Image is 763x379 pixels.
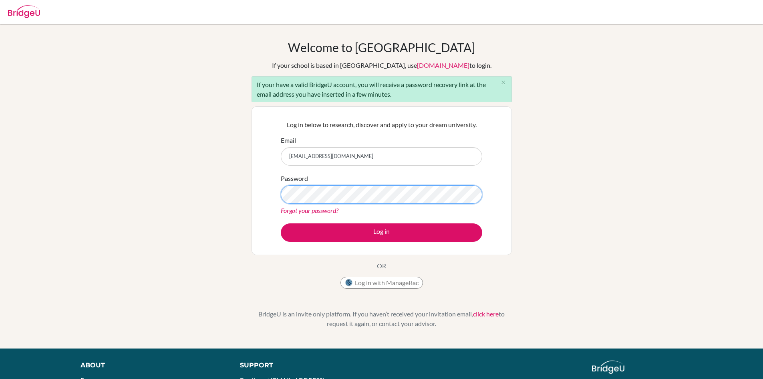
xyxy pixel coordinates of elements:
div: If your school is based in [GEOGRAPHIC_DATA], use to login. [272,61,491,70]
a: Forgot your password? [281,207,338,214]
div: Support [240,361,372,370]
h1: Welcome to [GEOGRAPHIC_DATA] [288,40,475,55]
p: BridgeU is an invite only platform. If you haven’t received your invitation email, to request it ... [252,309,512,328]
a: click here [473,310,499,318]
img: Bridge-U [8,5,40,18]
p: Log in below to research, discover and apply to your dream university. [281,120,482,130]
div: About [81,361,222,370]
label: Email [281,136,296,145]
button: Log in with ManageBac [340,277,423,289]
i: close [500,79,506,85]
label: Password [281,174,308,183]
img: logo_white@2x-f4f0deed5e89b7ecb1c2cc34c3e3d731f90f0f143d5ea2071677605dd97b5244.png [592,361,624,374]
p: OR [377,261,386,271]
a: [DOMAIN_NAME] [417,61,469,69]
button: Close [495,77,511,89]
div: If your have a valid BridgeU account, you will receive a password recovery link at the email addr... [252,76,512,102]
button: Log in [281,223,482,242]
